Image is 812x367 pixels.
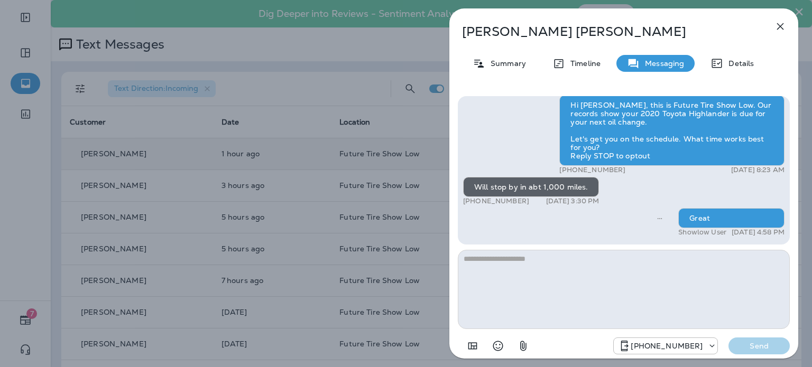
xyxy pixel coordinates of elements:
p: [DATE] 8:23 AM [731,166,785,174]
div: Will stop by in abt 1,000 miles. [463,177,599,197]
span: Sent [657,213,662,222]
div: Hi [PERSON_NAME], this is Future Tire Show Low. Our records show your 2020 Toyota Highlander is d... [559,95,785,166]
div: Great [678,208,785,228]
p: Showlow User [678,228,726,237]
p: [PHONE_NUMBER] [559,166,625,174]
p: [PERSON_NAME] [PERSON_NAME] [462,24,751,39]
p: [PHONE_NUMBER] [463,197,529,205]
p: [PHONE_NUMBER] [631,342,703,350]
p: [DATE] 4:58 PM [732,228,785,237]
div: +1 (928) 232-1970 [614,340,717,352]
button: Select an emoji [487,335,509,356]
p: Messaging [640,59,684,68]
p: Summary [485,59,526,68]
p: Timeline [565,59,601,68]
p: [DATE] 3:30 PM [546,197,599,205]
p: Details [723,59,754,68]
button: Add in a premade template [462,335,483,356]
